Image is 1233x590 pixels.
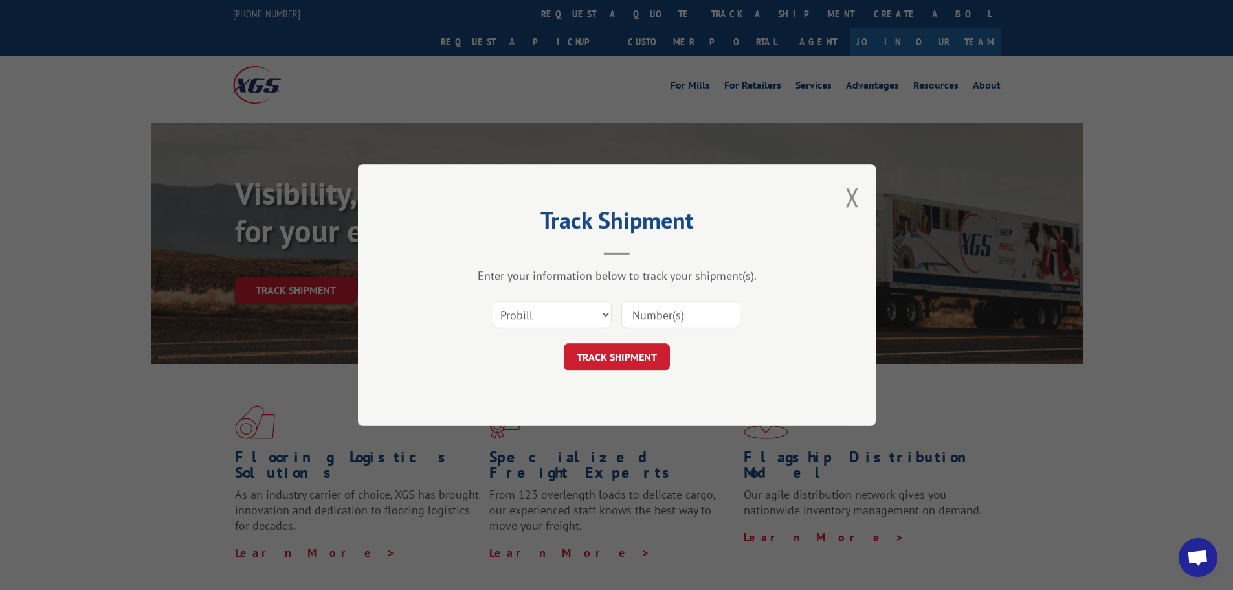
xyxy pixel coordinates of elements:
div: Open chat [1179,538,1217,577]
input: Number(s) [621,301,740,328]
h2: Track Shipment [423,211,811,236]
button: TRACK SHIPMENT [564,343,670,370]
div: Enter your information below to track your shipment(s). [423,268,811,283]
button: Close modal [845,180,860,214]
